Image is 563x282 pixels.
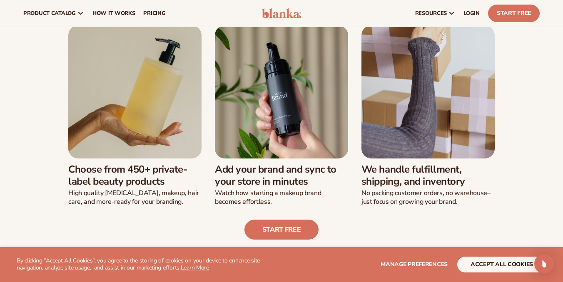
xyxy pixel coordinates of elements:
img: logo [262,8,301,18]
span: LOGIN [463,10,480,17]
p: High quality [MEDICAL_DATA], makeup, hair care, and more-ready for your branding. [68,189,202,206]
a: Learn More [181,264,209,272]
a: Start free [244,220,319,240]
h3: We handle fulfillment, shipping, and inventory [361,163,495,188]
div: Open Intercom Messenger [534,254,554,274]
a: Start Free [488,5,540,22]
h3: Choose from 450+ private-label beauty products [68,163,202,188]
span: pricing [143,10,165,17]
span: product catalog [23,10,76,17]
p: By clicking "Accept All Cookies", you agree to the storing of cookies on your device to enhance s... [17,257,278,272]
span: resources [415,10,447,17]
p: No packing customer orders, no warehouse–just focus on growing your brand. [361,189,495,206]
img: Female moving shipping boxes. [361,25,495,158]
p: Watch how starting a makeup brand becomes effortless. [215,189,348,206]
h3: Add your brand and sync to your store in minutes [215,163,348,188]
img: Male hand holding beard wash. [215,25,348,158]
span: How It Works [92,10,135,17]
span: Manage preferences [381,260,448,268]
img: Female hand holding soap bottle. [68,25,202,158]
button: Manage preferences [381,257,448,272]
button: accept all cookies [457,257,546,272]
